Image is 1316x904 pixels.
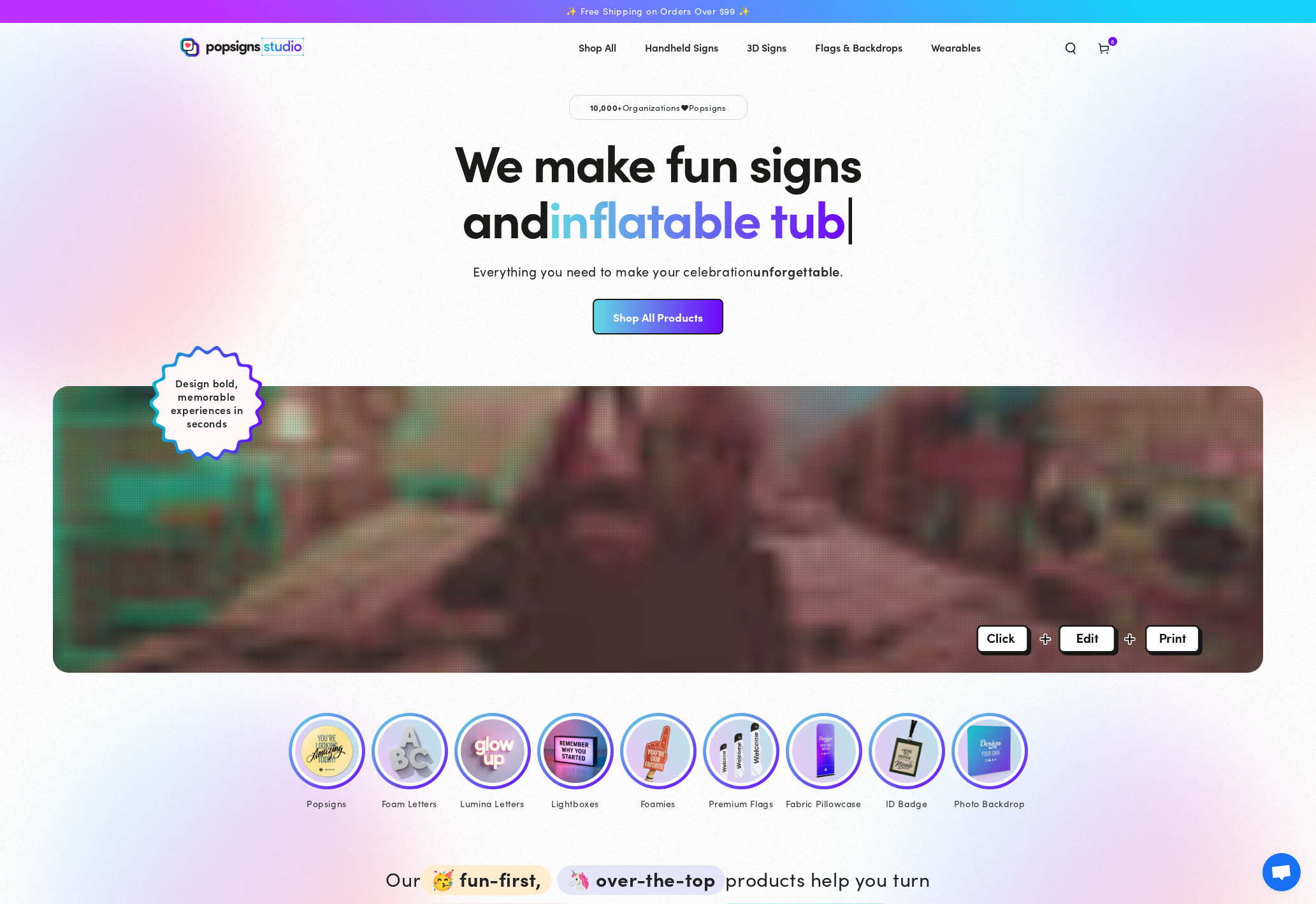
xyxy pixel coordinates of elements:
h1: We make fun signs and [454,133,861,245]
a: Lumina Lightboxes Lightboxes [534,713,617,812]
a: Handheld Signs [635,31,728,64]
div: Foam Letters [372,796,448,812]
a: Fabric Pillowcase Fabric Pillowcase [783,713,865,812]
span: Flags & Backdrops [815,38,902,57]
a: Shop All Products [593,299,723,334]
img: Fabric Pillowcase [792,719,856,783]
img: ID Badge [875,719,939,783]
a: Foamies® Foamies [617,713,700,812]
div: Premium Flags [703,796,779,812]
img: Foam Letters [378,719,442,783]
img: Photo Backdrop [958,719,1022,783]
div: Foamies [620,796,697,812]
div: Lightboxes [537,796,614,812]
img: Popsigns Studio [180,38,304,57]
a: Shop All [569,31,626,64]
span: inflatable tub [549,181,844,252]
div: Lumina Letters [454,796,531,812]
span: Shop All [579,38,616,57]
summary: Search our site [1054,33,1087,61]
img: Overlay Image [976,625,1203,656]
span: 🦄 over-the-top [557,865,725,895]
img: Foamies® [626,719,690,783]
span: Wearables [931,38,981,57]
a: Foam Letters Foam Letters [368,713,451,812]
span: 10,000+ [590,101,623,113]
a: ID Badge ID Badge [865,713,948,812]
a: Flags & Backdrops [806,31,912,64]
img: Premium Feather Flags [709,719,773,783]
span: 3D Signs [747,38,786,57]
img: Lumina Letters [461,719,524,783]
strong: unforgettable [753,262,840,280]
div: Fabric Pillowcase [786,796,862,812]
p: Organizations Popsigns [569,95,748,120]
a: Wearables [922,31,990,64]
span: 8 [1111,37,1115,46]
img: Lumina Lightboxes [544,719,607,783]
span: ✨ Free Shipping on Orders Over $99 ✨ [566,6,749,17]
div: Open chat [1262,853,1301,891]
a: Popsigns Popsigns [286,713,368,812]
a: Lumina Letters Lumina Letters [451,713,534,812]
a: 3D Signs [737,31,796,64]
p: Everything you need to make your celebration . [473,262,844,280]
img: Popsigns [295,719,359,783]
a: Photo Backdrop Photo Backdrop [948,713,1031,812]
div: Photo Backdrop [951,796,1028,812]
div: Popsigns [289,796,365,812]
a: Premium Feather Flags Premium Flags [700,713,783,812]
div: ID Badge [869,796,945,812]
span: 🥳 fun-first, [421,865,551,895]
span: Handheld Signs [645,38,718,57]
span: | [844,180,854,252]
